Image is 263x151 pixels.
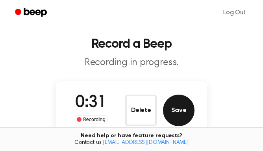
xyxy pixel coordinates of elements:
button: Save Audio Record [163,95,194,126]
a: [EMAIL_ADDRESS][DOMAIN_NAME] [103,140,189,145]
a: Log Out [215,3,254,22]
a: Beep [9,5,54,21]
h1: Record a Beep [9,38,254,50]
button: Delete Audio Record [125,95,157,126]
div: Recording [75,116,107,123]
span: 0:31 [75,95,107,111]
span: Contact us [5,140,258,147]
p: Recording in progress. [9,57,254,69]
